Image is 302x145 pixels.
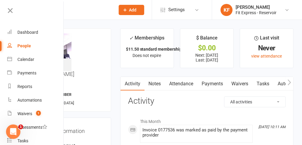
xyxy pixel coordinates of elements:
[253,77,274,91] a: Tasks
[246,45,288,51] div: Never
[17,43,31,48] div: People
[196,34,218,45] div: $ Balance
[130,34,165,45] div: Memberships
[119,5,144,15] button: Add
[236,10,276,15] div: Fit Express - Reservoir
[17,84,32,89] div: Reports
[130,35,133,41] i: ✓
[17,30,38,35] div: Dashboard
[128,115,286,125] li: This Month
[198,77,227,91] a: Payments
[186,53,228,62] p: Next: [DATE] Last: [DATE]
[120,77,145,91] a: Activity
[7,93,64,107] a: Automations
[36,111,41,116] span: 1
[251,54,282,58] a: view attendance
[17,98,42,102] div: Automations
[126,47,182,52] strong: $11.50 standard membership
[133,53,161,58] span: Does not expire
[145,77,165,91] a: Notes
[7,53,64,66] a: Calendar
[7,66,64,80] a: Payments
[236,5,276,10] div: [PERSON_NAME]
[258,125,285,129] i: [DATE] 10:11 AM
[6,125,20,139] iframe: Intercom live chat
[17,138,28,143] div: Tasks
[17,111,32,116] div: Waivers
[7,80,64,93] a: Reports
[35,6,111,14] input: Search...
[7,26,64,39] a: Dashboard
[7,121,64,134] a: Assessments
[38,139,103,144] div: Email
[18,125,23,129] span: 1
[186,45,228,51] div: $0.00
[7,107,64,121] a: Waivers 1
[17,125,47,130] div: Assessments
[129,8,137,12] span: Add
[221,4,233,16] div: KF
[254,34,279,45] div: Last visit
[168,3,185,17] span: Settings
[7,39,64,53] a: People
[165,77,198,91] a: Attendance
[227,77,253,91] a: Waivers
[17,57,34,62] div: Calendar
[17,71,36,75] div: Payments
[34,33,106,77] h3: [PERSON_NAME]
[37,126,103,134] h3: Contact information
[143,128,250,138] div: Invoice 0177536 was marked as paid by the payment provider
[128,96,286,106] h3: Activity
